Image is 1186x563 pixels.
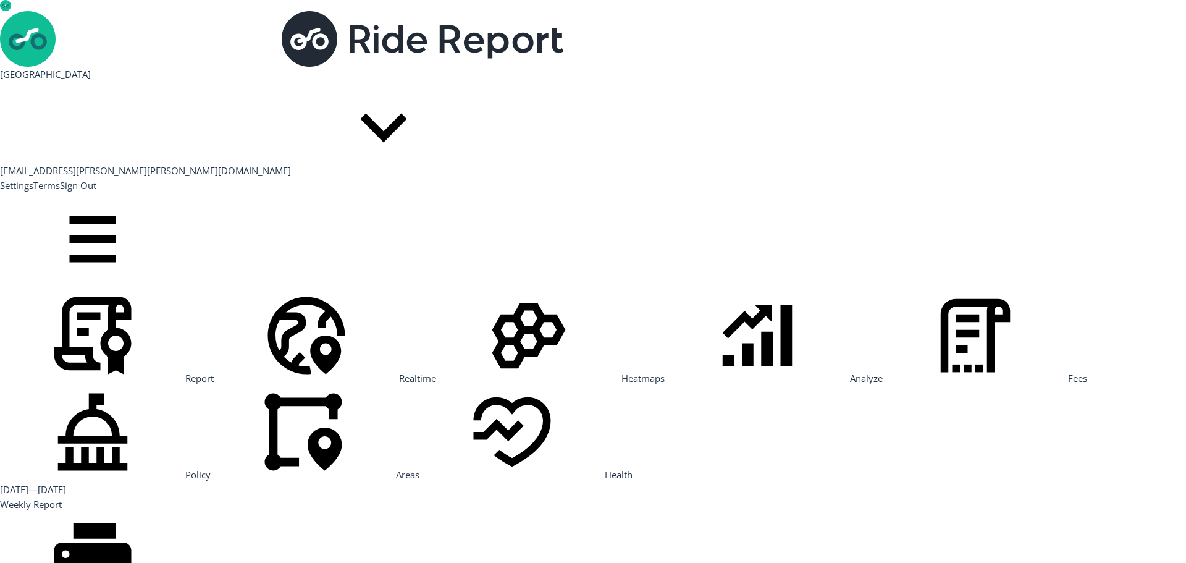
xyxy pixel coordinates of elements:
[33,179,60,192] a: Terms
[211,468,419,481] a: Areas
[883,372,1087,384] a: Fees
[214,372,436,384] a: Realtime
[665,372,883,384] a: Analyze
[419,468,633,481] a: Health
[436,372,665,384] a: Heatmaps
[60,178,96,193] button: Sign Out
[282,11,563,67] img: Ride Report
